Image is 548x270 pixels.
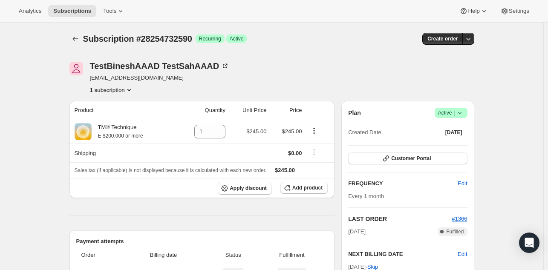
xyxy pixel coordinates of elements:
[495,5,534,17] button: Settings
[348,215,452,223] h2: LAST ORDER
[90,62,230,70] div: TestBineshAAAD TestSahAAAD
[422,33,463,45] button: Create order
[19,8,41,14] span: Analytics
[92,123,143,140] div: TM® Technique
[69,33,81,45] button: Subscriptions
[218,182,272,195] button: Apply discount
[452,215,467,223] button: #1366
[288,150,302,156] span: $0.00
[246,128,266,135] span: $245.00
[261,251,323,259] span: Fulfillment
[348,250,458,259] h2: NEXT BILLING DATE
[519,233,539,253] div: Open Intercom Messenger
[348,109,361,117] h2: Plan
[348,128,381,137] span: Created Date
[69,144,177,162] th: Shipping
[348,179,458,188] h2: FREQUENCY
[280,182,328,194] button: Add product
[98,133,143,139] small: E $200,000 or more
[307,147,321,157] button: Shipping actions
[453,177,472,190] button: Edit
[69,62,83,75] span: TestBineshAAAD TestSahAAAD
[427,35,458,42] span: Create order
[438,109,464,117] span: Active
[121,251,205,259] span: Billing date
[282,128,302,135] span: $245.00
[440,126,467,138] button: [DATE]
[348,193,384,199] span: Every 1 month
[75,167,267,173] span: Sales tax (if applicable) is not displayed because it is calculated with each new order.
[230,35,244,42] span: Active
[454,5,493,17] button: Help
[76,237,328,246] h2: Payment attempts
[48,5,96,17] button: Subscriptions
[14,5,46,17] button: Analytics
[509,8,529,14] span: Settings
[103,8,116,14] span: Tools
[228,101,269,120] th: Unit Price
[75,123,92,140] img: product img
[90,86,133,94] button: Product actions
[76,246,119,264] th: Order
[275,167,295,173] span: $245.00
[348,152,467,164] button: Customer Portal
[458,250,467,259] button: Edit
[468,8,479,14] span: Help
[230,185,267,192] span: Apply discount
[83,34,192,43] span: Subscription #28254732590
[69,101,177,120] th: Product
[348,227,366,236] span: [DATE]
[391,155,431,162] span: Customer Portal
[53,8,91,14] span: Subscriptions
[177,101,228,120] th: Quantity
[452,215,467,222] a: #1366
[458,179,467,188] span: Edit
[445,129,462,136] span: [DATE]
[307,126,321,135] button: Product actions
[90,74,230,82] span: [EMAIL_ADDRESS][DOMAIN_NAME]
[269,101,304,120] th: Price
[211,251,256,259] span: Status
[199,35,221,42] span: Recurring
[446,228,464,235] span: Fulfilled
[98,5,130,17] button: Tools
[292,184,323,191] span: Add product
[454,109,455,116] span: |
[348,264,378,270] span: [DATE] ·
